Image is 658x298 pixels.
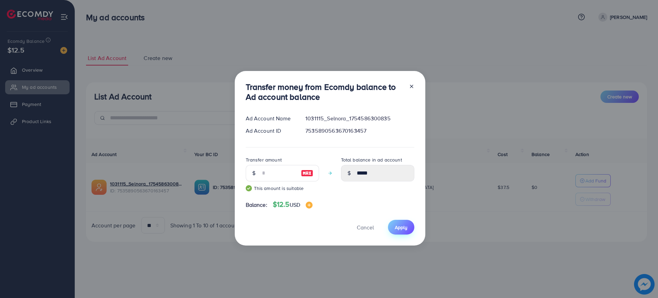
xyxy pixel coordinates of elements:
[341,156,402,163] label: Total balance in ad account
[240,127,300,135] div: Ad Account ID
[395,224,407,231] span: Apply
[246,185,319,192] small: This amount is suitable
[246,156,282,163] label: Transfer amount
[357,224,374,231] span: Cancel
[290,201,300,208] span: USD
[246,201,267,209] span: Balance:
[306,202,313,208] img: image
[246,185,252,191] img: guide
[388,220,414,235] button: Apply
[300,115,419,122] div: 1031115_Selnora_1754586300835
[273,200,313,209] h4: $12.5
[301,169,313,177] img: image
[300,127,419,135] div: 7535890563670163457
[240,115,300,122] div: Ad Account Name
[246,82,403,102] h3: Transfer money from Ecomdy balance to Ad account balance
[348,220,382,235] button: Cancel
